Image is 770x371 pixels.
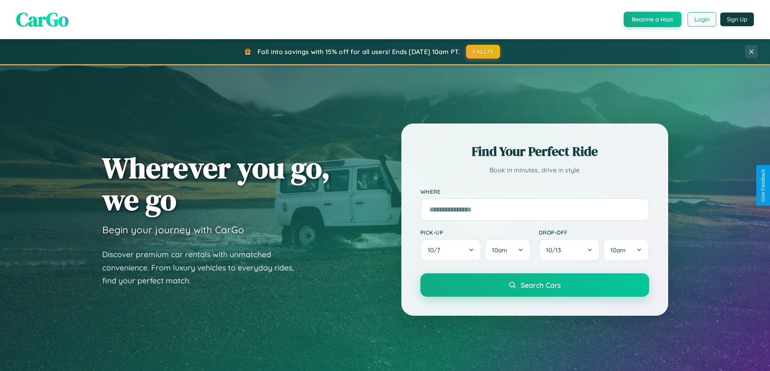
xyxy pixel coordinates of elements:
[420,143,649,160] h2: Find Your Perfect Ride
[539,239,600,261] button: 10/13
[466,45,500,59] button: FALL15
[720,13,754,26] button: Sign Up
[420,239,482,261] button: 10/7
[624,12,681,27] button: Become a Host
[420,229,531,236] label: Pick-up
[420,273,649,297] button: Search Cars
[603,239,649,261] button: 10am
[688,12,716,27] button: Login
[539,229,649,236] label: Drop-off
[257,48,460,56] span: Fall into savings with 15% off for all users! Ends [DATE] 10am PT.
[420,164,649,176] p: Book in minutes, drive in style
[521,281,561,289] span: Search Cars
[492,246,507,254] span: 10am
[420,188,649,195] label: Where
[16,6,69,33] span: CarGo
[610,246,626,254] span: 10am
[546,246,565,254] span: 10 / 13
[102,224,244,236] h3: Begin your journey with CarGo
[428,246,444,254] span: 10 / 7
[102,248,304,287] p: Discover premium car rentals with unmatched convenience. From luxury vehicles to everyday rides, ...
[760,169,766,202] div: Give Feedback
[102,152,330,216] h1: Wherever you go, we go
[485,239,530,261] button: 10am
